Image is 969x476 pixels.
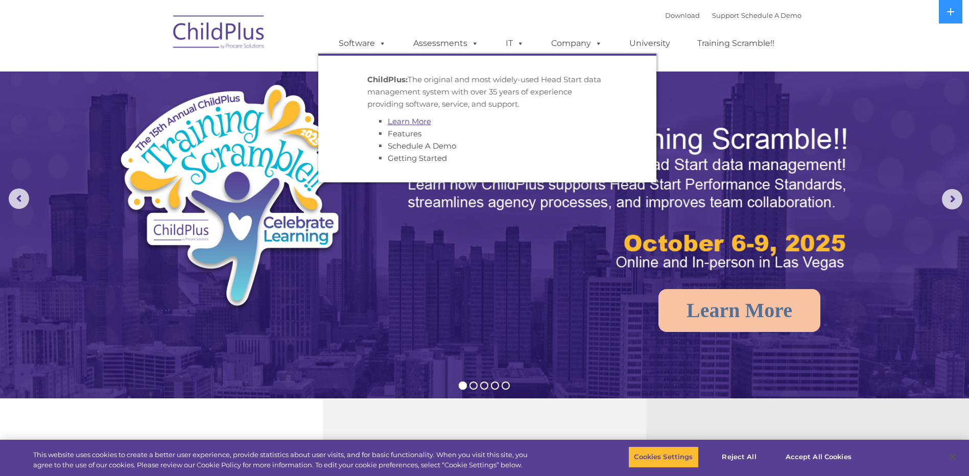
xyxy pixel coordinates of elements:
a: Company [541,33,612,54]
a: Getting Started [388,153,447,163]
a: Learn More [658,289,820,332]
p: The original and most widely-used Head Start data management system with over 35 years of experie... [367,74,607,110]
a: IT [495,33,534,54]
a: Schedule A Demo [388,141,456,151]
a: Software [328,33,396,54]
a: Features [388,129,421,138]
a: Download [665,11,700,19]
a: Learn More [388,116,431,126]
div: This website uses cookies to create a better user experience, provide statistics about user visit... [33,450,533,470]
a: Support [712,11,739,19]
img: ChildPlus by Procare Solutions [168,8,270,59]
button: Reject All [707,446,771,468]
button: Cookies Settings [628,446,698,468]
button: Accept All Cookies [780,446,857,468]
span: Last name [142,67,173,75]
strong: ChildPlus: [367,75,408,84]
a: University [619,33,680,54]
a: Assessments [403,33,489,54]
font: | [665,11,801,19]
a: Schedule A Demo [741,11,801,19]
a: Training Scramble!! [687,33,785,54]
span: Phone number [142,109,185,117]
button: Close [941,446,964,468]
